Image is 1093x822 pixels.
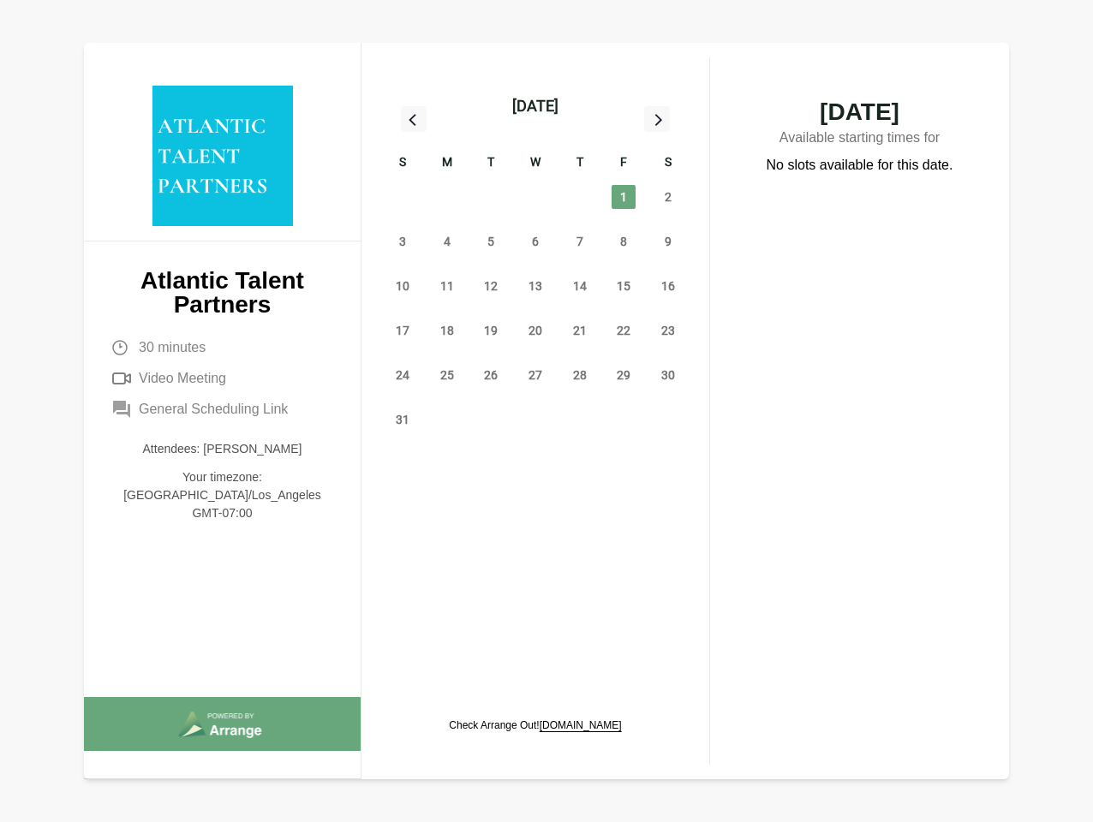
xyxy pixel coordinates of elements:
[425,152,469,175] div: M
[568,363,592,387] span: Thursday, August 28, 2025
[449,718,621,732] p: Check Arrange Out!
[523,229,547,253] span: Wednesday, August 6, 2025
[523,319,547,342] span: Wednesday, August 20, 2025
[568,229,592,253] span: Thursday, August 7, 2025
[523,274,547,298] span: Wednesday, August 13, 2025
[391,274,415,298] span: Sunday, August 10, 2025
[435,229,459,253] span: Monday, August 4, 2025
[479,363,503,387] span: Tuesday, August 26, 2025
[523,363,547,387] span: Wednesday, August 27, 2025
[139,337,206,358] span: 30 minutes
[540,719,622,731] a: [DOMAIN_NAME]
[558,152,602,175] div: T
[435,274,459,298] span: Monday, August 11, 2025
[656,319,680,342] span: Saturday, August 23, 2025
[391,408,415,432] span: Sunday, August 31, 2025
[513,152,558,175] div: W
[612,185,636,209] span: Friday, August 1, 2025
[435,319,459,342] span: Monday, August 18, 2025
[111,269,333,317] p: Atlantic Talent Partners
[391,363,415,387] span: Sunday, August 24, 2025
[612,274,636,298] span: Friday, August 15, 2025
[139,399,288,420] span: General Scheduling Link
[612,229,636,253] span: Friday, August 8, 2025
[512,94,558,118] div: [DATE]
[656,274,680,298] span: Saturday, August 16, 2025
[767,155,953,176] p: No slots available for this date.
[469,152,513,175] div: T
[479,274,503,298] span: Tuesday, August 12, 2025
[479,319,503,342] span: Tuesday, August 19, 2025
[656,229,680,253] span: Saturday, August 9, 2025
[391,319,415,342] span: Sunday, August 17, 2025
[602,152,647,175] div: F
[568,274,592,298] span: Thursday, August 14, 2025
[380,152,425,175] div: S
[391,229,415,253] span: Sunday, August 3, 2025
[744,100,975,124] span: [DATE]
[612,363,636,387] span: Friday, August 29, 2025
[435,363,459,387] span: Monday, August 25, 2025
[656,363,680,387] span: Saturday, August 30, 2025
[568,319,592,342] span: Thursday, August 21, 2025
[612,319,636,342] span: Friday, August 22, 2025
[111,468,333,522] p: Your timezone: [GEOGRAPHIC_DATA]/Los_Angeles GMT-07:00
[111,440,333,458] p: Attendees: [PERSON_NAME]
[646,152,690,175] div: S
[139,368,226,389] span: Video Meeting
[656,185,680,209] span: Saturday, August 2, 2025
[479,229,503,253] span: Tuesday, August 5, 2025
[744,124,975,155] p: Available starting times for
